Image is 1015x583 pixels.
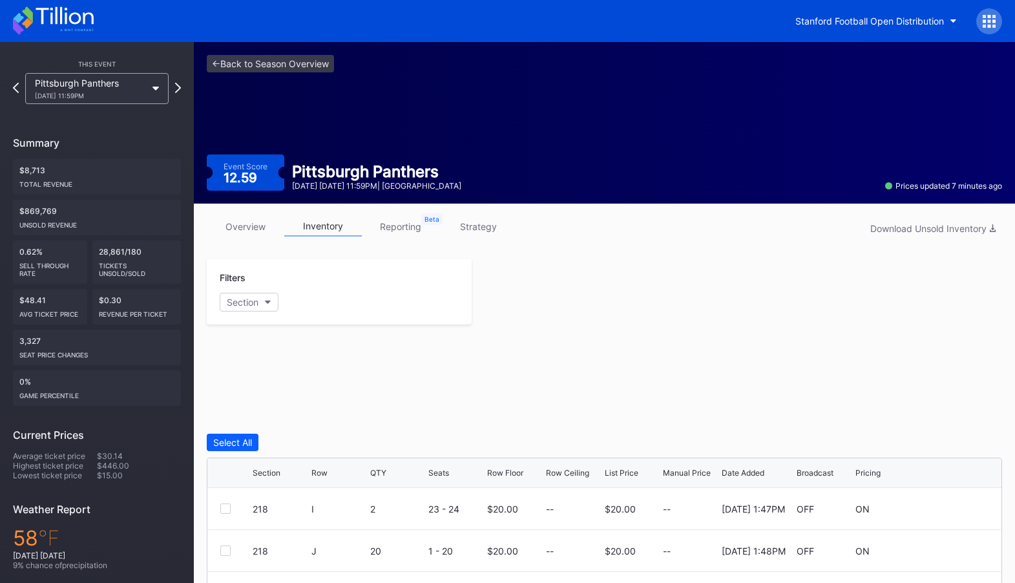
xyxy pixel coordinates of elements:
[797,546,814,556] div: OFF
[487,468,523,478] div: Row Floor
[487,546,518,556] div: $20.00
[362,217,439,237] a: reporting
[207,434,258,451] button: Select All
[253,546,308,556] div: 218
[19,257,81,277] div: Sell Through Rate
[722,503,785,514] div: [DATE] 1:47PM
[546,503,554,514] div: --
[605,503,636,514] div: $20.00
[13,60,181,68] div: This Event
[13,461,97,471] div: Highest ticket price
[605,546,636,556] div: $20.00
[213,437,252,448] div: Select All
[227,297,258,308] div: Section
[722,468,764,478] div: Date Added
[92,289,182,324] div: $0.30
[224,162,267,171] div: Event Score
[97,451,181,461] div: $30.14
[855,468,881,478] div: Pricing
[311,546,367,556] div: J
[253,468,280,478] div: Section
[786,9,967,33] button: Stanford Football Open Distribution
[19,346,174,359] div: seat price changes
[13,200,181,235] div: $869,769
[370,468,386,478] div: QTY
[722,546,786,556] div: [DATE] 1:48PM
[13,503,181,516] div: Weather Report
[13,159,181,195] div: $8,713
[370,546,426,556] div: 20
[292,181,461,191] div: [DATE] [DATE] 11:59PM | [GEOGRAPHIC_DATA]
[311,503,367,514] div: I
[35,78,146,100] div: Pittsburgh Panthers
[428,503,484,514] div: 23 - 24
[220,293,278,312] button: Section
[220,272,459,283] div: Filters
[35,92,146,100] div: [DATE] 11:59PM
[13,370,181,406] div: 0%
[207,217,284,237] a: overview
[797,503,814,514] div: OFF
[92,240,182,284] div: 28,861/180
[224,171,260,184] div: 12.59
[97,461,181,471] div: $446.00
[795,16,944,26] div: Stanford Football Open Distribution
[311,468,328,478] div: Row
[13,551,181,560] div: [DATE] [DATE]
[428,468,449,478] div: Seats
[19,175,174,188] div: Total Revenue
[38,525,59,551] span: ℉
[370,503,426,514] div: 2
[19,305,81,318] div: Avg ticket price
[292,162,461,181] div: Pittsburgh Panthers
[663,503,718,514] div: --
[13,525,181,551] div: 58
[99,305,175,318] div: Revenue per ticket
[663,468,711,478] div: Manual Price
[13,560,181,570] div: 9 % chance of precipitation
[663,546,718,556] div: --
[797,468,833,478] div: Broadcast
[13,330,181,365] div: 3,327
[19,216,174,229] div: Unsold Revenue
[13,451,97,461] div: Average ticket price
[546,546,554,556] div: --
[13,289,87,324] div: $48.41
[99,257,175,277] div: Tickets Unsold/Sold
[13,471,97,480] div: Lowest ticket price
[546,468,589,478] div: Row Ceiling
[284,217,362,237] a: inventory
[97,471,181,480] div: $15.00
[605,468,638,478] div: List Price
[870,223,996,234] div: Download Unsold Inventory
[13,240,87,284] div: 0.62%
[855,546,870,556] div: ON
[207,55,334,72] a: <-Back to Season Overview
[864,220,1002,237] button: Download Unsold Inventory
[428,546,484,556] div: 1 - 20
[19,387,174,399] div: Game percentile
[13,136,181,149] div: Summary
[487,503,518,514] div: $20.00
[253,503,308,514] div: 218
[885,181,1002,191] div: Prices updated 7 minutes ago
[439,217,517,237] a: strategy
[855,503,870,514] div: ON
[13,429,181,441] div: Current Prices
